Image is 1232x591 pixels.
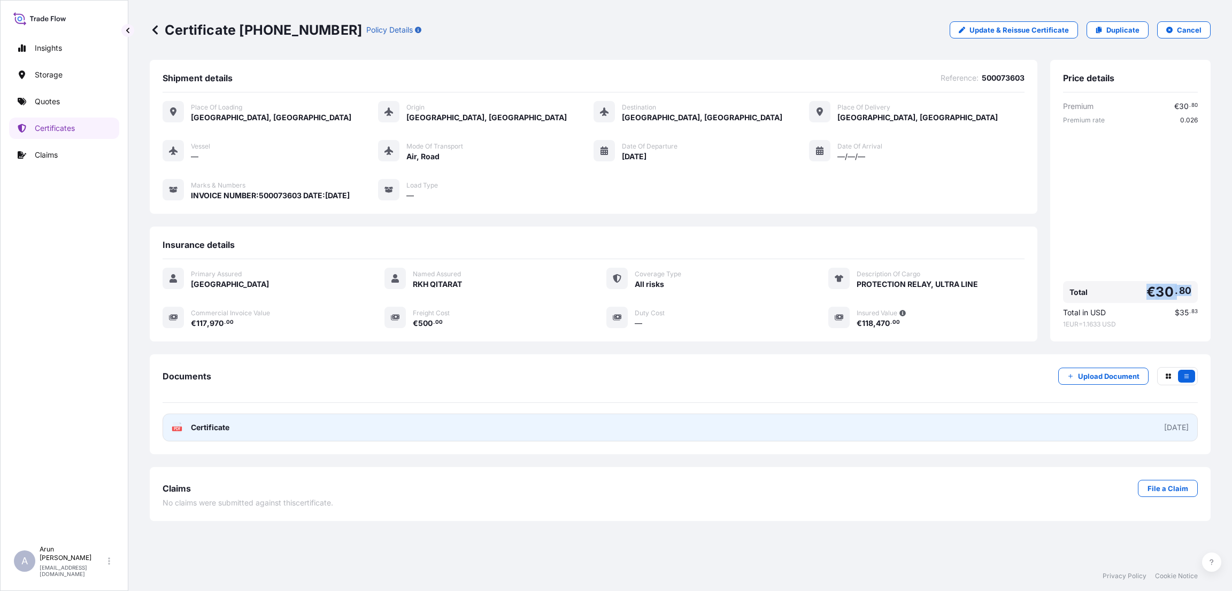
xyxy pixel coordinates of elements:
[837,142,882,151] span: Date of Arrival
[1063,101,1094,112] span: Premium
[163,497,333,508] span: No claims were submitted against this certificate .
[163,414,1198,441] a: PDFCertificate[DATE]
[191,279,269,290] span: [GEOGRAPHIC_DATA]
[1180,309,1189,316] span: 35
[413,309,450,317] span: Freight Cost
[191,112,351,123] span: [GEOGRAPHIC_DATA], [GEOGRAPHIC_DATA]
[191,320,196,327] span: €
[406,103,425,112] span: Origin
[622,103,656,112] span: Destination
[9,91,119,112] a: Quotes
[1191,104,1198,107] span: 80
[982,73,1025,83] span: 500073603
[1191,310,1198,314] span: 83
[191,309,270,317] span: Commercial Invoice Value
[1175,287,1178,294] span: .
[35,96,60,107] p: Quotes
[622,142,677,151] span: Date of Departure
[40,564,106,577] p: [EMAIL_ADDRESS][DOMAIN_NAME]
[191,151,198,162] span: —
[174,427,181,431] text: PDF
[207,320,210,327] span: ,
[1174,103,1179,110] span: €
[1103,572,1146,580] a: Privacy Policy
[21,556,28,566] span: A
[857,309,897,317] span: Insured Value
[406,142,463,151] span: Mode of Transport
[1155,572,1198,580] a: Cookie Notice
[413,270,461,278] span: Named Assured
[622,112,782,123] span: [GEOGRAPHIC_DATA], [GEOGRAPHIC_DATA]
[1189,104,1191,107] span: .
[1177,25,1202,35] p: Cancel
[35,150,58,160] p: Claims
[163,371,211,382] span: Documents
[413,279,462,290] span: RKH QITARAT
[837,103,890,112] span: Place of Delivery
[413,320,418,327] span: €
[35,123,75,134] p: Certificates
[950,21,1078,38] a: Update & Reissue Certificate
[857,279,978,290] span: PROTECTION RELAY, ULTRA LINE
[163,239,235,250] span: Insurance details
[435,321,443,324] span: 00
[1148,483,1188,494] p: File a Claim
[862,320,873,327] span: 118
[35,69,63,80] p: Storage
[9,144,119,166] a: Claims
[1180,116,1198,125] span: 0.026
[40,545,106,562] p: Arun [PERSON_NAME]
[1157,21,1211,38] button: Cancel
[837,112,998,123] span: [GEOGRAPHIC_DATA], [GEOGRAPHIC_DATA]
[1138,480,1198,497] a: File a Claim
[622,151,646,162] span: [DATE]
[226,321,234,324] span: 00
[163,73,233,83] span: Shipment details
[366,25,413,35] p: Policy Details
[433,321,435,324] span: .
[418,320,433,327] span: 500
[876,320,890,327] span: 470
[196,320,207,327] span: 117
[1164,422,1189,433] div: [DATE]
[406,181,438,190] span: Load Type
[1069,287,1088,298] span: Total
[1063,116,1105,125] span: Premium rate
[857,320,862,327] span: €
[1179,287,1191,294] span: 80
[892,321,900,324] span: 00
[1146,285,1156,299] span: €
[191,181,245,190] span: Marks & Numbers
[1087,21,1149,38] a: Duplicate
[635,270,681,278] span: Coverage Type
[1063,307,1106,318] span: Total in USD
[635,279,664,290] span: All risks
[406,190,414,201] span: —
[191,142,210,151] span: Vessel
[1179,103,1189,110] span: 30
[635,318,642,329] span: —
[873,320,876,327] span: ,
[210,320,224,327] span: 970
[191,190,350,201] span: INVOICE NUMBER:500073603 DATE:[DATE]
[406,112,567,123] span: [GEOGRAPHIC_DATA], [GEOGRAPHIC_DATA]
[1063,320,1198,329] span: 1 EUR = 1.1633 USD
[191,103,242,112] span: Place of Loading
[1058,368,1149,385] button: Upload Document
[163,483,191,494] span: Claims
[224,321,226,324] span: .
[9,118,119,139] a: Certificates
[9,37,119,59] a: Insights
[9,64,119,85] a: Storage
[406,151,440,162] span: Air, Road
[1078,371,1139,382] p: Upload Document
[191,422,229,433] span: Certificate
[857,270,920,278] span: Description Of Cargo
[1175,309,1180,316] span: $
[191,270,242,278] span: Primary Assured
[969,25,1069,35] p: Update & Reissue Certificate
[837,151,865,162] span: —/—/—
[150,21,362,38] p: Certificate [PHONE_NUMBER]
